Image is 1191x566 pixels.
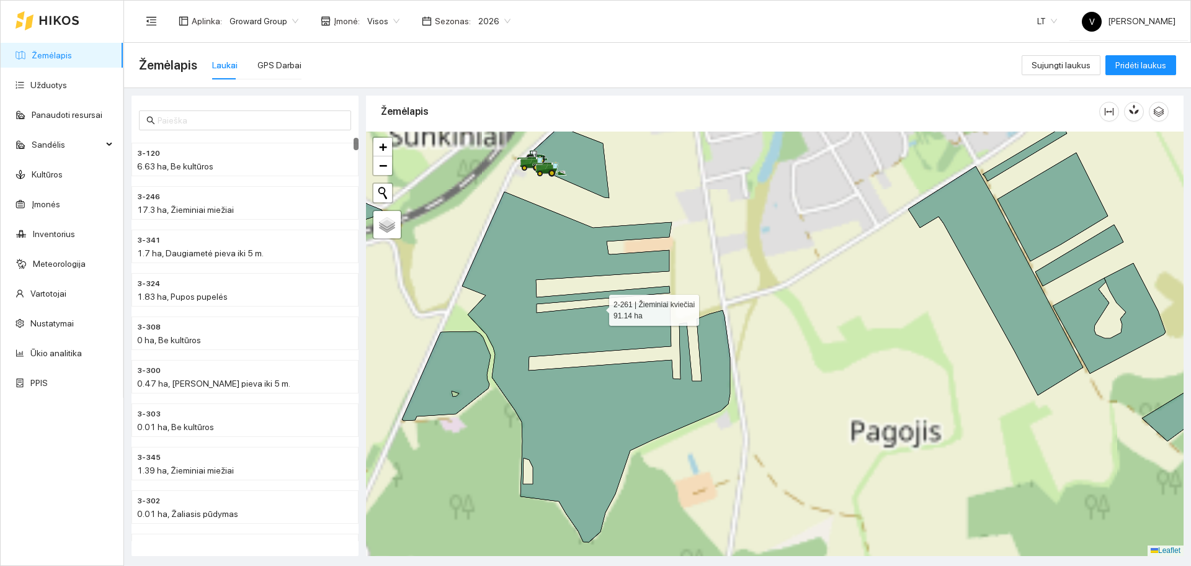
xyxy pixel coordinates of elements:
[1105,55,1176,75] button: Pridėti laukus
[30,318,74,328] a: Nustatymai
[192,14,222,28] span: Aplinka :
[158,114,344,127] input: Paieška
[30,80,67,90] a: Užduotys
[137,495,160,507] span: 3-302
[137,321,161,333] span: 3-308
[146,116,155,125] span: search
[32,199,60,209] a: Įmonės
[373,156,392,175] a: Zoom out
[137,509,238,519] span: 0.01 ha, Žaliasis pūdymas
[422,16,432,26] span: calendar
[137,379,290,389] span: 0.47 ha, [PERSON_NAME] pieva iki 5 m.
[137,235,161,246] span: 3-341
[30,289,66,299] a: Vartotojai
[478,12,511,30] span: 2026
[1082,16,1175,26] span: [PERSON_NAME]
[137,452,161,464] span: 3-345
[137,539,161,550] span: 3-088
[137,148,160,159] span: 3-120
[373,138,392,156] a: Zoom in
[373,184,392,202] button: Initiate a new search
[137,335,201,345] span: 0 ha, Be kultūros
[1115,58,1166,72] span: Pridėti laukus
[212,58,238,72] div: Laukai
[32,110,102,120] a: Panaudoti resursai
[334,14,360,28] span: Įmonė :
[1089,12,1095,32] span: V
[30,378,48,388] a: PPIS
[137,422,214,432] span: 0.01 ha, Be kultūros
[321,16,331,26] span: shop
[257,58,301,72] div: GPS Darbai
[1022,55,1100,75] button: Sujungti laukus
[1022,60,1100,70] a: Sujungti laukus
[1100,107,1118,117] span: column-width
[379,158,387,173] span: −
[137,465,234,475] span: 1.39 ha, Žieminiai miežiai
[32,50,72,60] a: Žemėlapis
[1037,12,1057,30] span: LT
[137,248,264,258] span: 1.7 ha, Daugiametė pieva iki 5 m.
[137,278,160,290] span: 3-324
[379,139,387,155] span: +
[230,12,298,30] span: Groward Group
[146,16,157,27] span: menu-fold
[32,169,63,179] a: Kultūros
[139,9,164,34] button: menu-fold
[33,229,75,239] a: Inventorius
[137,365,161,377] span: 3-300
[33,259,86,269] a: Meteorologija
[373,211,401,238] a: Layers
[179,16,189,26] span: layout
[1105,60,1176,70] a: Pridėti laukus
[435,14,471,28] span: Sezonas :
[30,348,82,358] a: Ūkio analitika
[367,12,399,30] span: Visos
[137,191,160,203] span: 3-246
[381,94,1099,129] div: Žemėlapis
[1099,102,1119,122] button: column-width
[32,132,102,157] span: Sandėlis
[137,205,234,215] span: 17.3 ha, Žieminiai miežiai
[1151,546,1180,555] a: Leaflet
[139,55,197,75] span: Žemėlapis
[137,408,161,420] span: 3-303
[137,161,213,171] span: 6.63 ha, Be kultūros
[137,292,228,302] span: 1.83 ha, Pupos pupelės
[1032,58,1091,72] span: Sujungti laukus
